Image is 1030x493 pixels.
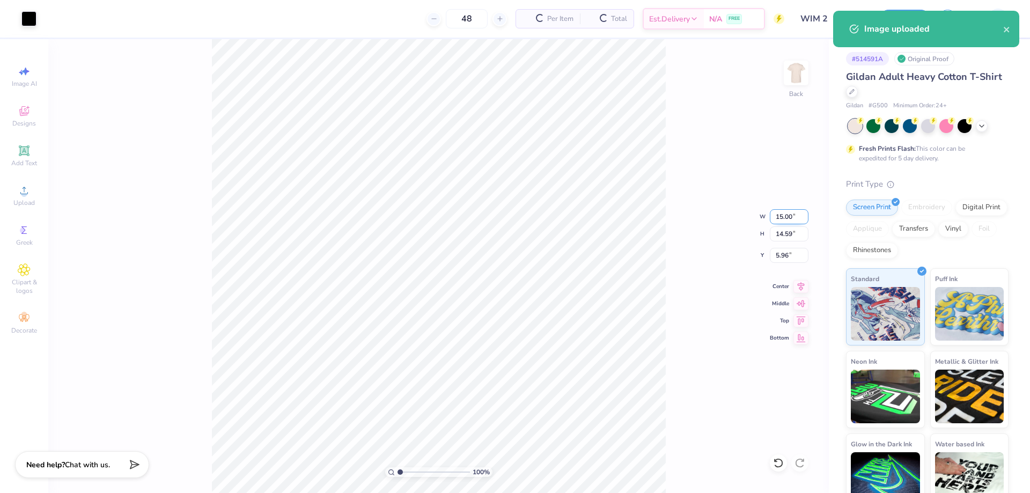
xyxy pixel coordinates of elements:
span: Top [770,317,789,325]
span: Gildan Adult Heavy Cotton T-Shirt [846,70,1002,83]
span: Middle [770,300,789,307]
span: Add Text [11,159,37,167]
strong: Fresh Prints Flash: [859,144,916,153]
div: # 514591A [846,52,889,65]
span: Chat with us. [65,460,110,470]
span: Neon Ink [851,356,877,367]
span: Puff Ink [935,273,958,284]
input: Untitled Design [792,8,871,30]
span: Minimum Order: 24 + [893,101,947,111]
div: Applique [846,221,889,237]
span: # G500 [869,101,888,111]
span: Per Item [547,13,573,25]
div: Print Type [846,178,1009,190]
div: Screen Print [846,200,898,216]
div: Vinyl [938,221,968,237]
button: close [1003,23,1011,35]
div: Embroidery [901,200,952,216]
span: N/A [709,13,722,25]
div: Rhinestones [846,242,898,259]
span: 100 % [473,467,490,477]
div: This color can be expedited for 5 day delivery. [859,144,991,163]
div: Foil [972,221,997,237]
span: Standard [851,273,879,284]
div: Image uploaded [864,23,1003,35]
span: Decorate [11,326,37,335]
span: Designs [12,119,36,128]
span: Bottom [770,334,789,342]
span: Water based Ink [935,438,984,450]
input: – – [446,9,488,28]
div: Back [789,89,803,99]
span: Metallic & Glitter Ink [935,356,998,367]
img: Metallic & Glitter Ink [935,370,1004,423]
img: Puff Ink [935,287,1004,341]
span: FREE [729,15,740,23]
img: Standard [851,287,920,341]
span: Gildan [846,101,863,111]
img: Neon Ink [851,370,920,423]
span: Image AI [12,79,37,88]
span: Clipart & logos [5,278,43,295]
div: Original Proof [894,52,954,65]
span: Glow in the Dark Ink [851,438,912,450]
span: Center [770,283,789,290]
strong: Need help? [26,460,65,470]
img: Back [785,62,807,84]
span: Greek [16,238,33,247]
div: Digital Print [955,200,1007,216]
div: Transfers [892,221,935,237]
span: Upload [13,198,35,207]
span: Total [611,13,627,25]
span: Est. Delivery [649,13,690,25]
